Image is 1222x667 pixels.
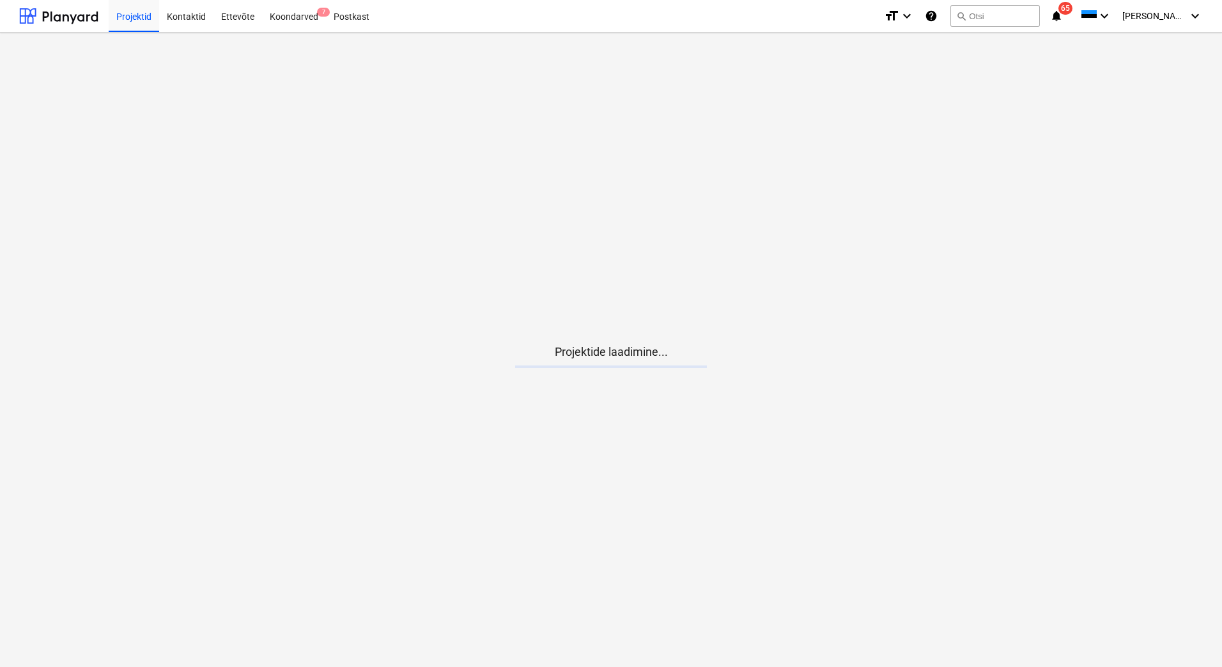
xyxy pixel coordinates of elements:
i: keyboard_arrow_down [1097,8,1112,24]
i: format_size [884,8,899,24]
span: search [956,11,966,21]
span: [PERSON_NAME] [1122,11,1186,21]
button: Otsi [950,5,1040,27]
i: Abikeskus [925,8,938,24]
i: keyboard_arrow_down [899,8,915,24]
span: 7 [317,8,330,17]
i: notifications [1050,8,1063,24]
span: 65 [1058,2,1072,15]
p: Projektide laadimine... [515,344,707,360]
i: keyboard_arrow_down [1187,8,1203,24]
